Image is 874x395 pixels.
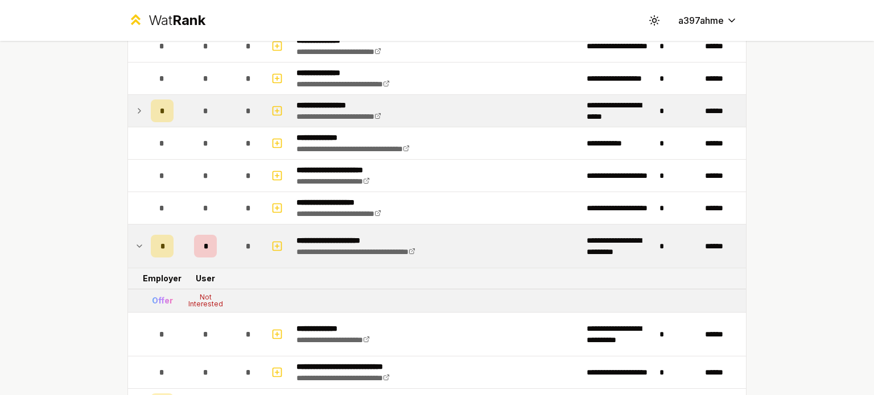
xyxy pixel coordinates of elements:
button: a397ahme [669,10,747,31]
a: WatRank [127,11,205,30]
span: a397ahme [678,14,724,27]
td: Employer [146,268,178,289]
div: Not Interested [183,294,228,307]
span: Rank [172,12,205,28]
td: User [178,268,233,289]
div: Wat [149,11,205,30]
div: Offer [152,295,173,306]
